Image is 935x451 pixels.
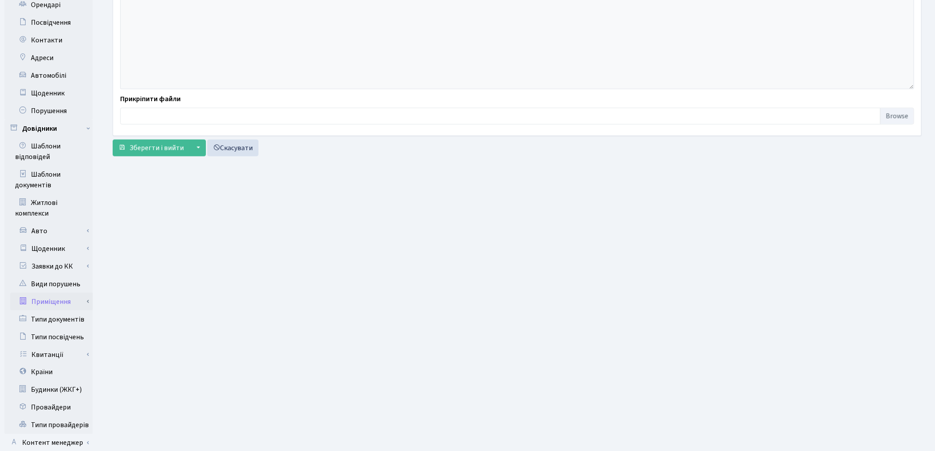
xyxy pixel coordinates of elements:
a: Види порушень [4,275,93,293]
a: Щоденник [10,240,93,258]
a: Адреси [4,49,93,67]
a: Довідники [4,120,93,137]
label: Прикріпити файли [120,94,181,104]
a: Порушення [4,102,93,120]
span: Зберегти і вийти [129,143,184,153]
button: Зберегти і вийти [113,140,190,156]
a: Типи посвідчень [4,328,93,346]
a: Посвідчення [4,14,93,31]
a: Автомобілі [4,67,93,84]
a: Житлові комплекси [4,194,93,222]
a: Приміщення [10,293,93,311]
a: Контакти [4,31,93,49]
a: Типи документів [4,311,93,328]
a: Шаблони документів [4,166,93,194]
a: Квитанції [10,346,93,364]
a: Провайдери [4,399,93,417]
a: Скасувати [207,140,258,156]
a: Будинки (ЖКГ+) [4,381,93,399]
a: Заявки до КК [10,258,93,275]
a: Шаблони відповідей [4,137,93,166]
a: Авто [10,222,93,240]
a: Типи провайдерів [4,417,93,434]
a: Країни [4,364,93,381]
a: Щоденник [4,84,93,102]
